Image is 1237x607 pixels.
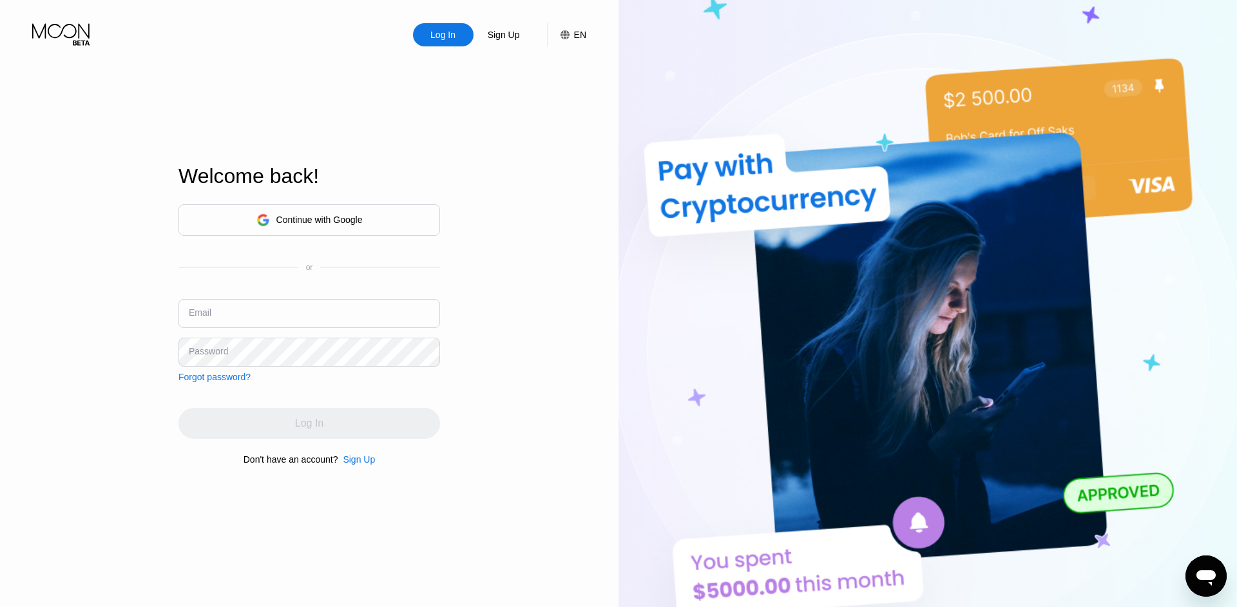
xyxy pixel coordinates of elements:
[338,454,375,465] div: Sign Up
[1185,555,1227,597] iframe: Button to launch messaging window
[189,307,211,318] div: Email
[343,454,375,465] div: Sign Up
[574,30,586,40] div: EN
[178,204,440,236] div: Continue with Google
[474,23,534,46] div: Sign Up
[429,28,457,41] div: Log In
[178,372,251,382] div: Forgot password?
[244,454,338,465] div: Don't have an account?
[178,164,440,188] div: Welcome back!
[547,23,586,46] div: EN
[413,23,474,46] div: Log In
[276,215,363,225] div: Continue with Google
[486,28,521,41] div: Sign Up
[306,263,313,272] div: or
[189,346,228,356] div: Password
